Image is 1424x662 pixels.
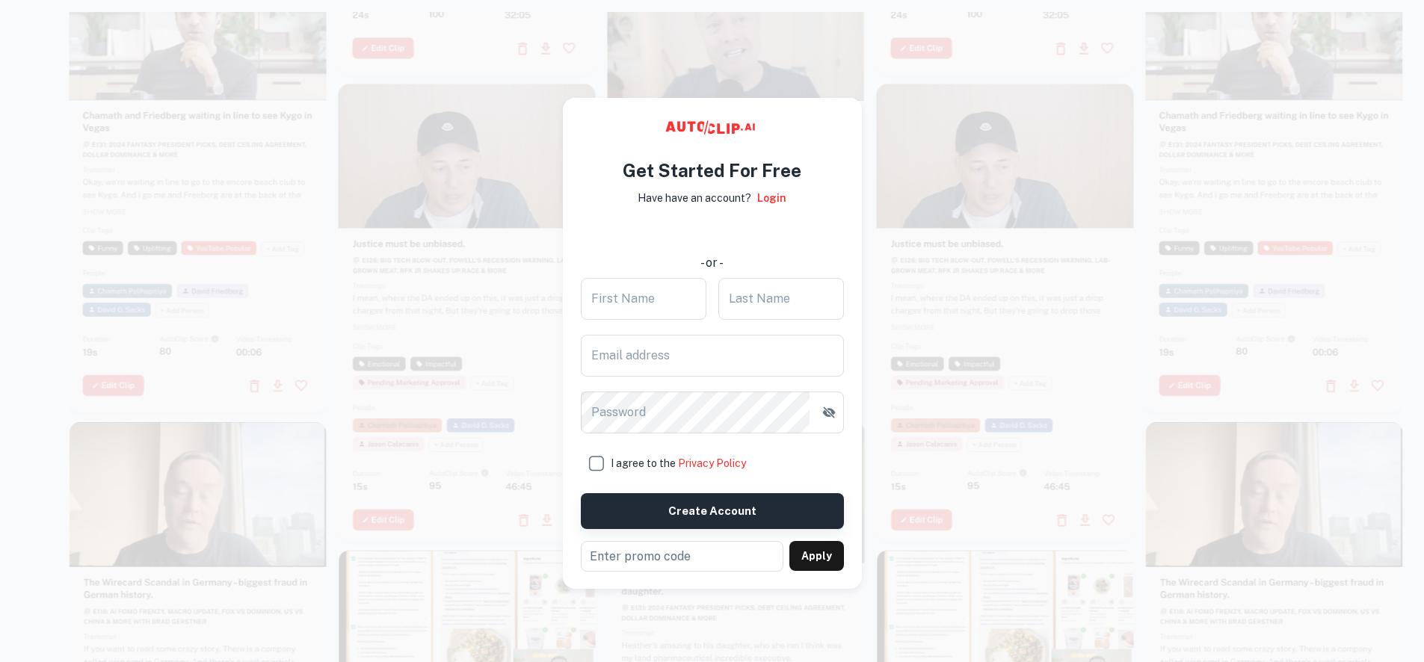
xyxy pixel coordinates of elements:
a: Login [757,190,786,206]
input: Enter promo code [581,541,783,572]
span: I agree to the [611,457,746,469]
a: Privacy Policy [678,457,746,469]
iframe: “使用 Google 账号登录”按钮 [574,217,851,250]
button: Apply [789,541,844,571]
p: Have have an account? [638,190,751,206]
div: - or - [582,254,843,272]
h4: Get Started For Free [623,157,801,184]
button: Create account [581,493,844,529]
